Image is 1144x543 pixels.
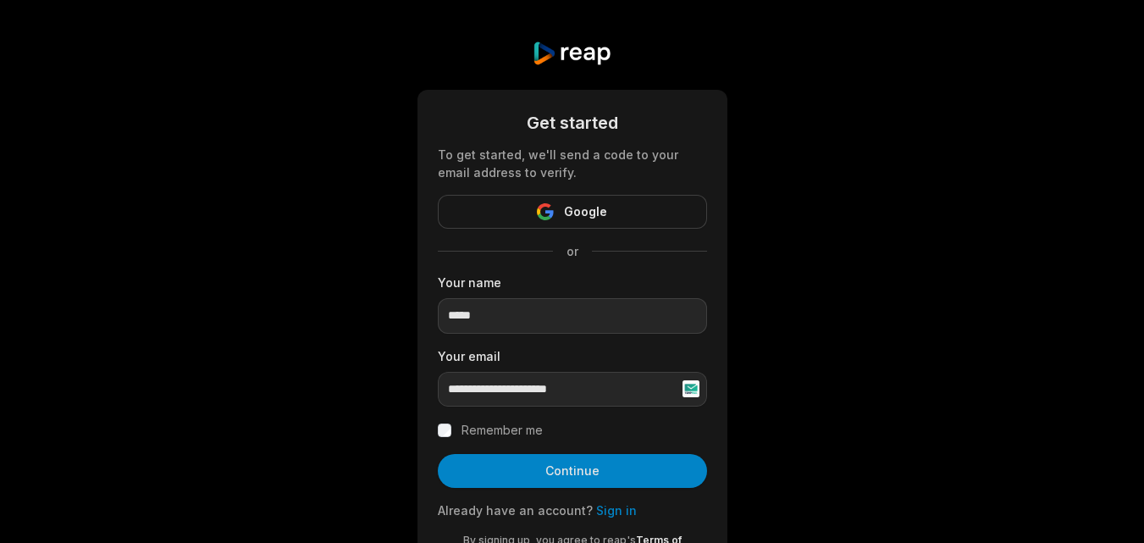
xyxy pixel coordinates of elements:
[438,454,707,488] button: Continue
[438,110,707,136] div: Get started
[438,195,707,229] button: Google
[596,503,637,518] a: Sign in
[532,41,612,66] img: reap
[564,202,607,222] span: Google
[438,347,707,365] label: Your email
[461,420,543,440] label: Remember me
[553,242,592,260] span: or
[438,274,707,291] label: Your name
[438,503,593,518] span: Already have an account?
[438,146,707,181] div: To get started, we'll send a code to your email address to verify.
